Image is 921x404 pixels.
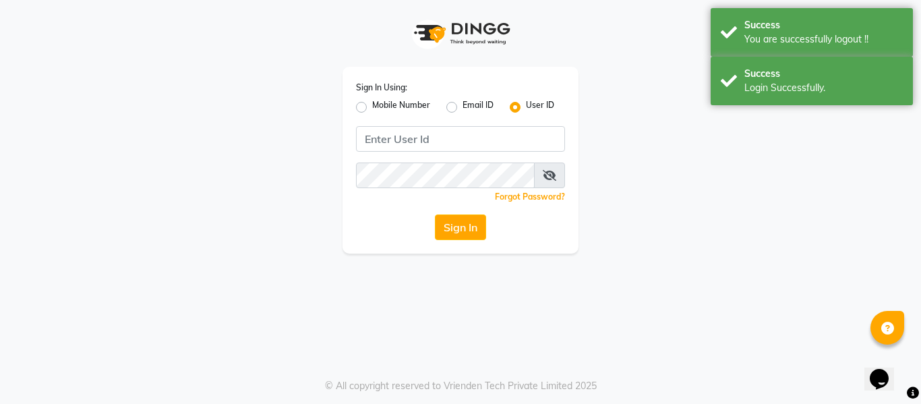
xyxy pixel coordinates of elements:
img: logo1.svg [407,13,514,53]
div: Success [744,67,903,81]
iframe: chat widget [864,350,908,391]
label: User ID [526,99,554,115]
div: Success [744,18,903,32]
div: You are successfully logout !! [744,32,903,47]
label: Mobile Number [372,99,430,115]
button: Sign In [435,214,486,240]
div: Login Successfully. [744,81,903,95]
a: Forgot Password? [495,192,565,202]
input: Username [356,126,565,152]
label: Sign In Using: [356,82,407,94]
input: Username [356,163,535,188]
label: Email ID [463,99,494,115]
